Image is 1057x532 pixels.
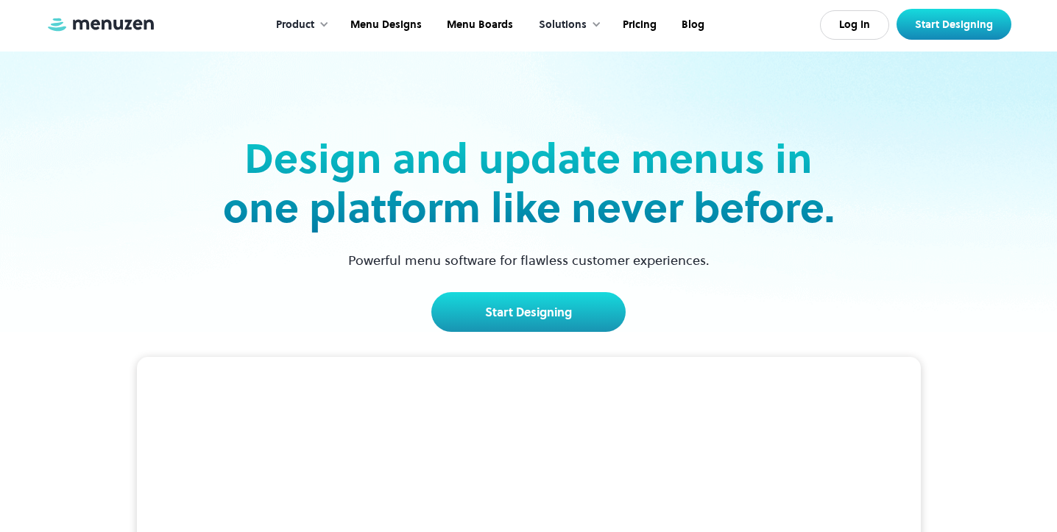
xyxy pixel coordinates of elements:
[820,10,889,40] a: Log In
[897,9,1011,40] a: Start Designing
[431,292,626,332] a: Start Designing
[609,2,668,48] a: Pricing
[336,2,433,48] a: Menu Designs
[330,250,728,270] p: Powerful menu software for flawless customer experiences.
[276,17,314,33] div: Product
[668,2,715,48] a: Blog
[261,2,336,48] div: Product
[433,2,524,48] a: Menu Boards
[524,2,609,48] div: Solutions
[218,134,839,233] h2: Design and update menus in one platform like never before.
[539,17,587,33] div: Solutions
